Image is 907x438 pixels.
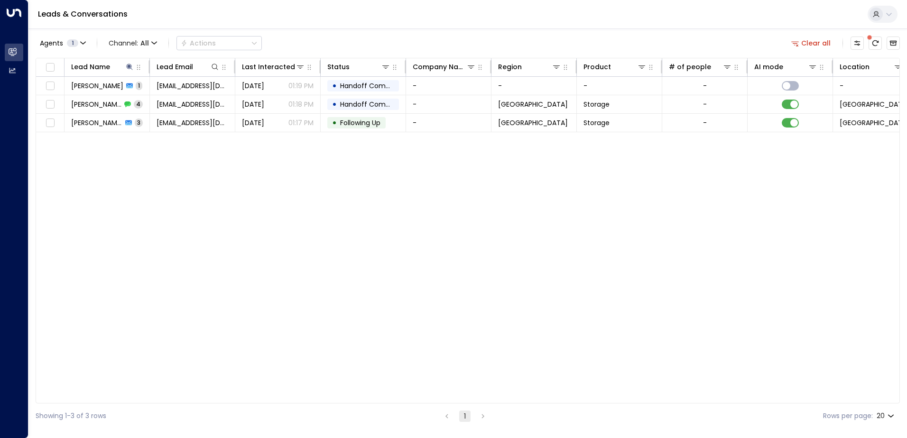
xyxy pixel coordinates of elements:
span: 1 [67,39,78,47]
span: All [140,39,149,47]
div: Region [498,61,522,73]
span: rabahcherfi68@gmail.com [157,118,228,128]
span: Rabah Cherfi [71,100,121,109]
div: Actions [181,39,216,47]
div: Lead Name [71,61,110,73]
div: AI mode [754,61,817,73]
div: Last Interacted [242,61,305,73]
div: Lead Email [157,61,193,73]
p: 01:17 PM [288,118,314,128]
span: Rabah Cherfi [71,81,123,91]
button: Customize [851,36,864,50]
span: Handoff Completed [340,81,407,91]
nav: pagination navigation [441,410,489,422]
td: - [491,77,577,95]
span: There are new threads available. Refresh the grid to view the latest updates. [869,36,882,50]
span: rabahcherfi68@gmail.com [157,81,228,91]
button: Archived Leads [887,36,900,50]
span: Agents [40,40,63,46]
div: Region [498,61,561,73]
div: - [703,100,707,109]
button: Clear all [787,36,835,50]
div: Company Name [413,61,466,73]
span: London [498,118,568,128]
span: Aug 11, 2025 [242,81,264,91]
a: Leads & Conversations [38,9,128,19]
div: Lead Name [71,61,134,73]
span: London [498,100,568,109]
span: 3 [135,119,143,127]
div: Status [327,61,390,73]
span: Storage [583,100,610,109]
span: 1 [136,82,142,90]
div: Showing 1-3 of 3 rows [36,411,106,421]
label: Rows per page: [823,411,873,421]
div: Product [583,61,611,73]
div: - [703,118,707,128]
span: rabahcherfi68@gmail.com [157,100,228,109]
div: # of people [669,61,732,73]
td: - [406,77,491,95]
td: - [406,95,491,113]
span: Handoff Completed [340,100,407,109]
button: Channel:All [105,36,161,50]
div: Lead Email [157,61,220,73]
td: - [577,77,662,95]
td: - [406,114,491,132]
div: Company Name [413,61,476,73]
div: Last Interacted [242,61,295,73]
div: Status [327,61,350,73]
span: Toggle select row [44,80,56,92]
span: Toggle select all [44,62,56,73]
span: Storage [583,118,610,128]
div: AI mode [754,61,783,73]
span: Toggle select row [44,99,56,110]
p: 01:19 PM [288,81,314,91]
div: Location [840,61,870,73]
button: Agents1 [36,36,89,50]
div: - [703,81,707,91]
span: Following Up [340,118,380,128]
p: 01:18 PM [288,100,314,109]
div: • [332,78,337,94]
div: 20 [877,409,896,423]
div: Button group with a nested menu [176,36,262,50]
span: Rabah Cherfi [71,118,122,128]
div: Location [840,61,903,73]
div: Product [583,61,647,73]
span: Aug 11, 2025 [242,100,264,109]
div: • [332,115,337,131]
button: page 1 [459,411,471,422]
span: Toggle select row [44,117,56,129]
button: Actions [176,36,262,50]
span: Channel: [105,36,161,50]
span: Aug 09, 2025 [242,118,264,128]
span: 4 [134,100,143,108]
div: • [332,96,337,112]
div: # of people [669,61,711,73]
